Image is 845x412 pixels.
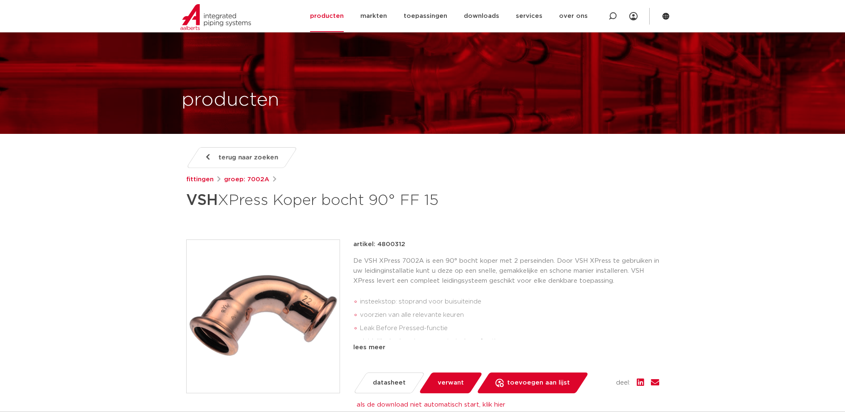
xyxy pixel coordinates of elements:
span: toevoegen aan lijst [507,376,570,390]
span: terug naar zoeken [219,151,278,164]
li: voorzien van alle relevante keuren [360,308,659,322]
span: deel: [616,378,630,388]
h1: producten [182,87,279,113]
span: verwant [438,376,464,390]
a: fittingen [186,175,214,185]
p: artikel: 4800312 [353,239,405,249]
span: datasheet [373,376,406,390]
li: insteekstop: stoprand voor buisuiteinde [360,295,659,308]
h1: XPress Koper bocht 90° FF 15 [186,188,498,213]
a: terug naar zoeken [186,147,297,168]
p: De VSH XPress 7002A is een 90° bocht koper met 2 perseinden. Door VSH XPress te gebruiken in uw l... [353,256,659,286]
strong: VSH [186,193,218,208]
a: verwant [418,373,483,393]
li: duidelijke herkenning van materiaal en afmeting [360,335,659,348]
a: als de download niet automatisch start, klik hier [357,402,505,408]
a: datasheet [353,373,425,393]
a: groep: 7002A [224,175,269,185]
img: Product Image for VSH XPress Koper bocht 90° FF 15 [187,240,340,393]
li: Leak Before Pressed-functie [360,322,659,335]
div: lees meer [353,343,659,353]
